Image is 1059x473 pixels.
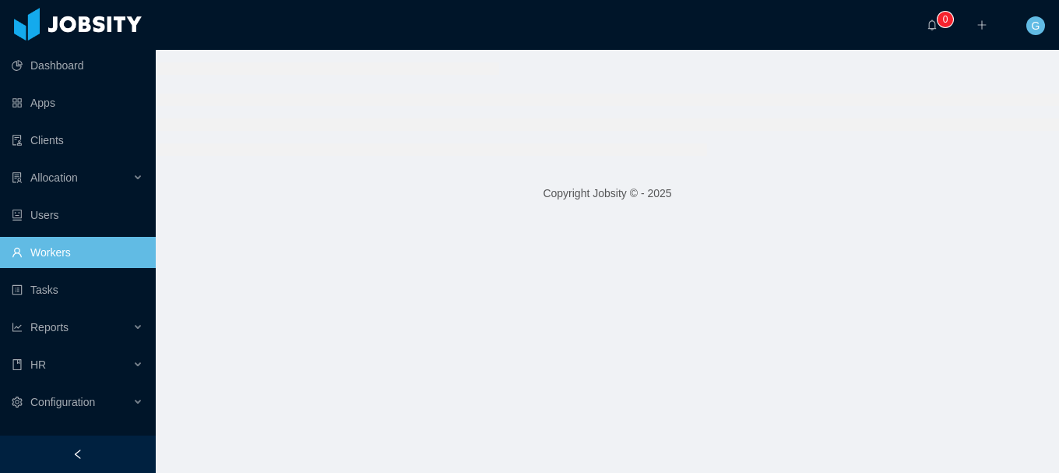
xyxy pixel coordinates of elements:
i: icon: bell [927,19,938,30]
span: Allocation [30,171,78,184]
footer: Copyright Jobsity © - 2025 [156,167,1059,221]
i: icon: plus [976,19,987,30]
i: icon: book [12,359,23,370]
i: icon: line-chart [12,322,23,333]
a: icon: userWorkers [12,237,143,268]
a: icon: robotUsers [12,199,143,231]
sup: 0 [938,12,953,27]
a: icon: appstoreApps [12,87,143,118]
a: icon: pie-chartDashboard [12,50,143,81]
span: HR [30,358,46,371]
span: G [1032,16,1040,35]
i: icon: setting [12,397,23,408]
i: icon: solution [12,172,23,183]
a: icon: profileTasks [12,274,143,305]
span: Configuration [30,396,95,408]
span: Reports [30,321,69,334]
a: icon: auditClients [12,125,143,156]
